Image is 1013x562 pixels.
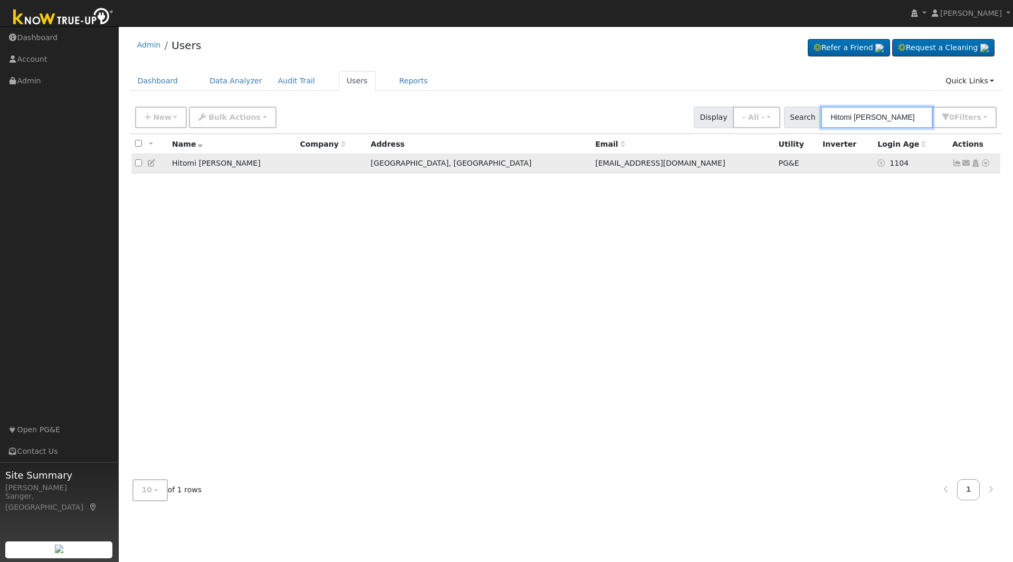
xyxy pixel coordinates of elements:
img: retrieve [980,44,989,52]
span: s [977,113,981,121]
a: 1 [957,479,980,500]
span: [EMAIL_ADDRESS][DOMAIN_NAME] [595,159,725,167]
a: No login access [877,159,890,167]
a: Quick Links [938,71,1002,91]
td: Hitomi [PERSON_NAME] [168,154,297,174]
td: [GEOGRAPHIC_DATA], [GEOGRAPHIC_DATA] [367,154,592,174]
a: Admin [137,41,161,49]
input: Search [821,107,933,128]
span: Days since last login [877,140,926,148]
a: Users [171,39,201,52]
span: of 1 rows [132,479,202,501]
div: Actions [952,139,997,150]
a: Show Graph [952,159,962,167]
img: retrieve [55,545,63,553]
span: Email [595,140,625,148]
button: 10 [132,479,168,501]
span: 08/30/2022 1:49:32 PM [890,159,909,167]
span: Display [694,107,733,128]
a: Request a Cleaning [892,39,995,57]
button: - All - [733,107,780,128]
a: Data Analyzer [202,71,270,91]
a: Login As [971,159,980,167]
a: Edit User [147,159,157,167]
span: PG&E [778,159,799,167]
span: Site Summary [5,468,113,482]
a: Dashboard [130,71,186,91]
div: Utility [778,139,815,150]
div: Address [371,139,588,150]
a: hitomiinca@hotmail.com [962,158,971,169]
span: Search [784,107,821,128]
img: retrieve [875,44,884,52]
button: New [135,107,187,128]
div: Inverter [823,139,870,150]
a: Map [89,503,98,511]
div: Sanger, [GEOGRAPHIC_DATA] [5,491,113,513]
span: Company name [300,140,345,148]
span: New [153,113,171,121]
a: Other actions [981,158,990,169]
a: Users [339,71,376,91]
div: [PERSON_NAME] [5,482,113,493]
button: 0Filters [932,107,997,128]
span: Name [172,140,203,148]
a: Reports [391,71,436,91]
span: 10 [142,485,152,494]
span: Bulk Actions [208,113,261,121]
img: Know True-Up [8,6,119,30]
button: Bulk Actions [189,107,276,128]
a: Refer a Friend [808,39,890,57]
span: [PERSON_NAME] [940,9,1002,17]
a: Audit Trail [270,71,323,91]
span: Filter [954,113,981,121]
